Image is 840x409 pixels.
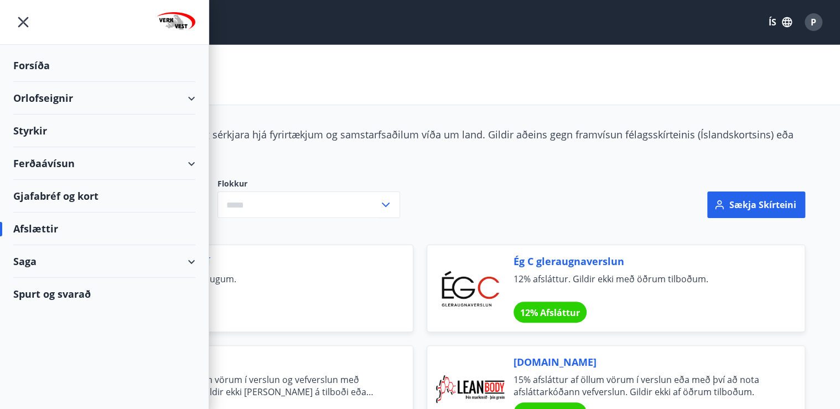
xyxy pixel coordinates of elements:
[13,180,195,213] div: Gjafabréf og kort
[13,278,195,310] div: Spurt og svarað
[800,9,827,35] button: P
[35,128,794,156] span: Félagsmenn njóta veglegra tilboða og sérkjara hjá fyrirtækjum og samstarfsaðilum víða um land. Gi...
[122,254,386,268] span: Gleraugna Gallerí
[13,245,195,278] div: Saga
[217,178,400,189] label: Flokkur
[520,307,580,319] span: 12% Afsláttur
[13,82,195,115] div: Orlofseignir
[514,355,778,369] span: [DOMAIN_NAME]
[13,147,195,180] div: Ferðaávísun
[514,254,778,268] span: Ég C gleraugnaverslun
[13,115,195,147] div: Styrkir
[811,16,816,28] span: P
[13,213,195,245] div: Afslættir
[122,374,386,398] span: 15% afsláttur af öllum vörum í verslun og vefverslun með afsláttarkóðanum. Gildir ekki [PERSON_NA...
[13,49,195,82] div: Forsíða
[707,191,805,218] button: Sækja skírteini
[514,374,778,398] span: 15% afsláttur af öllum vörum í verslun eða með því að nota afsláttarkóðann vefverslun. Gildir ekk...
[122,355,386,369] span: [DOMAIN_NAME]
[763,12,798,32] button: ÍS
[13,12,33,32] button: menu
[514,273,778,297] span: 12% afsláttur. Gildir ekki með öðrum tilboðum.
[122,273,386,297] span: 10% afsláttur af gleraugum.
[157,12,195,34] img: union_logo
